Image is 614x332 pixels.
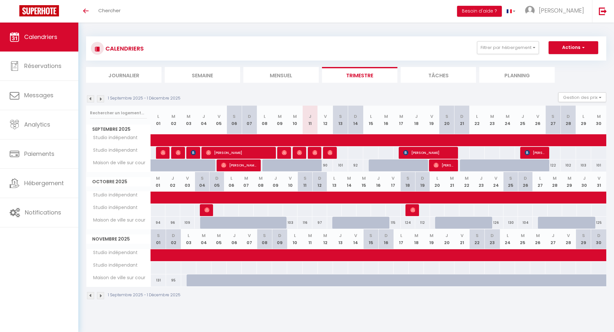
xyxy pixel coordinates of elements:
span: Ludivine Miossec [282,147,287,159]
th: 27 [545,229,560,249]
button: Besoin d'aide ? [457,6,502,17]
span: Studio indépendant [87,134,139,141]
th: 25 [515,229,530,249]
th: 01 [151,229,166,249]
abbr: V [598,175,600,181]
th: 17 [394,106,409,134]
abbr: L [264,113,266,119]
abbr: M [553,175,557,181]
div: 92 [348,159,363,171]
div: 103 [576,159,591,171]
abbr: L [507,232,509,239]
abbr: M [568,175,571,181]
abbr: S [157,232,160,239]
abbr: J [309,113,311,119]
th: 20 [430,172,445,192]
abbr: M [156,175,160,181]
abbr: M [536,232,540,239]
abbr: M [597,113,601,119]
th: 15 [363,229,378,249]
div: 103 [283,217,298,229]
span: Octobre 2025 [86,177,151,186]
span: Maison de ville sur cour [87,159,147,166]
abbr: J [521,113,524,119]
abbr: M [323,232,327,239]
iframe: Chat [587,303,609,327]
abbr: D [215,175,219,181]
span: Novembre 2025 [86,234,151,244]
th: 13 [333,106,348,134]
abbr: M [217,232,221,239]
div: 104 [518,217,533,229]
abbr: S [509,175,512,181]
th: 07 [242,229,257,249]
abbr: D [421,175,424,181]
span: Hébergement [24,179,64,187]
th: 17 [386,172,401,192]
th: 24 [489,172,503,192]
abbr: M [347,175,351,181]
span: Studio indépendant [87,192,139,199]
abbr: D [248,113,251,119]
abbr: J [480,175,482,181]
th: 10 [287,229,302,249]
th: 17 [394,229,409,249]
th: 19 [424,229,439,249]
abbr: M [414,232,418,239]
th: 26 [530,106,545,134]
th: 28 [560,229,576,249]
span: Messages [24,91,54,99]
span: Studio indépendant [87,262,139,269]
th: 14 [348,106,363,134]
th: 03 [181,229,196,249]
span: [PERSON_NAME] [403,147,454,159]
div: 124 [401,217,415,229]
th: 07 [242,106,257,134]
img: Super Booking [19,5,59,16]
th: 06 [227,106,242,134]
th: 09 [272,106,287,134]
abbr: V [494,175,497,181]
th: 13 [333,229,348,249]
th: 29 [562,172,577,192]
span: Analytics [24,120,50,128]
abbr: D [385,232,388,239]
abbr: M [384,113,388,119]
abbr: J [274,175,277,181]
abbr: S [304,175,307,181]
span: Réservations [24,62,62,70]
th: 02 [166,229,181,249]
div: 112 [415,217,430,229]
button: Filtrer par hébergement [477,41,539,54]
th: 12 [318,229,333,249]
div: 101 [591,159,606,171]
span: [PERSON_NAME] [525,147,545,159]
th: 09 [268,172,283,192]
abbr: M [278,113,282,119]
li: Trimestre [322,67,397,83]
abbr: V [567,232,570,239]
abbr: J [583,175,586,181]
li: Mensuel [243,67,319,83]
abbr: S [263,232,266,239]
div: 96 [165,217,180,229]
span: Septembre 2025 [86,125,151,134]
abbr: L [157,113,159,119]
th: 11 [303,229,318,249]
abbr: V [248,232,251,239]
div: 94 [151,217,166,229]
th: 05 [210,172,224,192]
abbr: L [188,232,190,239]
span: Maison de ville sur cour [87,274,147,281]
abbr: L [582,113,584,119]
li: Planning [479,67,555,83]
abbr: M [399,113,403,119]
abbr: J [202,113,205,119]
th: 24 [500,229,515,249]
abbr: J [377,175,380,181]
button: Actions [549,41,598,54]
th: 01 [151,106,166,134]
abbr: M [362,175,366,181]
th: 08 [257,229,272,249]
th: 29 [576,106,591,134]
